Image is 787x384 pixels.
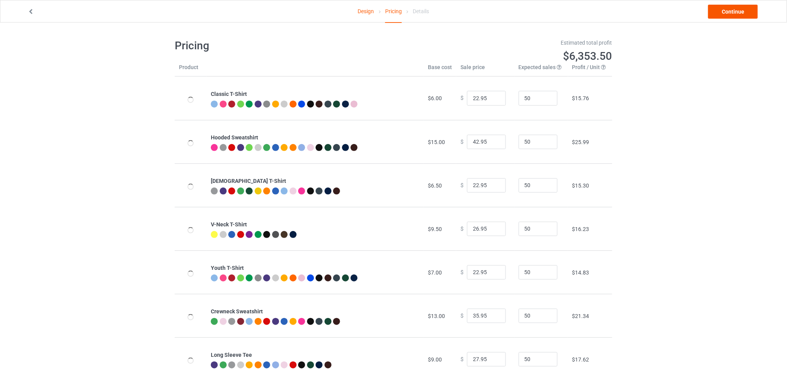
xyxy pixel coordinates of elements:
[460,226,464,232] span: $
[428,226,442,232] span: $9.50
[572,356,589,363] span: $17.62
[211,91,247,97] b: Classic T-Shirt
[460,182,464,188] span: $
[428,182,442,189] span: $6.50
[456,63,514,76] th: Sale price
[460,313,464,319] span: $
[428,139,445,145] span: $15.00
[175,39,388,53] h1: Pricing
[211,265,244,271] b: Youth T-Shirt
[572,313,589,319] span: $21.34
[399,39,613,47] div: Estimated total profit
[424,63,456,76] th: Base cost
[572,95,589,101] span: $15.76
[428,313,445,319] span: $13.00
[211,221,247,228] b: V-Neck T-Shirt
[460,95,464,101] span: $
[211,308,263,314] b: Crewneck Sweatshirt
[428,356,442,363] span: $9.00
[385,0,402,23] div: Pricing
[563,50,612,63] span: $6,353.50
[572,226,589,232] span: $16.23
[211,178,286,184] b: [DEMOGRAPHIC_DATA] T-Shirt
[460,139,464,145] span: $
[428,95,442,101] span: $6.00
[708,5,758,19] a: Continue
[568,63,612,76] th: Profit / Unit
[428,269,442,276] span: $7.00
[358,0,374,22] a: Design
[175,63,207,76] th: Product
[460,356,464,362] span: $
[572,182,589,189] span: $15.30
[460,269,464,275] span: $
[413,0,429,22] div: Details
[255,275,262,281] img: heather_texture.png
[514,63,568,76] th: Expected sales
[263,101,270,108] img: heather_texture.png
[572,269,589,276] span: $14.83
[211,134,258,141] b: Hooded Sweatshirt
[211,352,252,358] b: Long Sleeve Tee
[572,139,589,145] span: $25.99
